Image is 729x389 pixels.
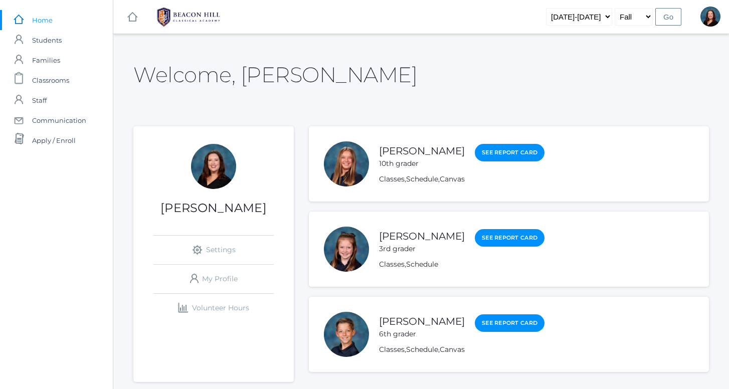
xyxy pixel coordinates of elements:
[153,236,274,264] a: Settings
[700,7,720,27] div: Katie Watters
[379,344,544,355] div: , ,
[133,202,294,215] h1: [PERSON_NAME]
[32,110,86,130] span: Communication
[379,345,405,354] a: Classes
[379,174,544,184] div: , ,
[379,329,465,339] div: 6th grader
[655,8,681,26] input: Go
[406,260,438,269] a: Schedule
[133,63,417,86] h2: Welcome, [PERSON_NAME]
[32,10,53,30] span: Home
[32,70,69,90] span: Classrooms
[32,130,76,150] span: Apply / Enroll
[324,141,369,186] div: Abigail Watters
[379,259,544,270] div: ,
[379,145,465,157] a: [PERSON_NAME]
[440,174,465,183] a: Canvas
[324,312,369,357] div: Ian Watters
[32,30,62,50] span: Students
[379,260,405,269] a: Classes
[379,244,465,254] div: 3rd grader
[379,174,405,183] a: Classes
[379,230,465,242] a: [PERSON_NAME]
[475,314,544,332] a: See Report Card
[153,265,274,293] a: My Profile
[32,50,60,70] span: Families
[153,294,274,322] a: Volunteer Hours
[440,345,465,354] a: Canvas
[406,345,438,354] a: Schedule
[32,90,47,110] span: Staff
[406,174,438,183] a: Schedule
[324,227,369,272] div: Fiona Watters
[191,144,236,189] div: Katie Watters
[151,5,226,30] img: 1_BHCALogos-05.png
[379,158,465,169] div: 10th grader
[475,144,544,161] a: See Report Card
[379,315,465,327] a: [PERSON_NAME]
[475,229,544,247] a: See Report Card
